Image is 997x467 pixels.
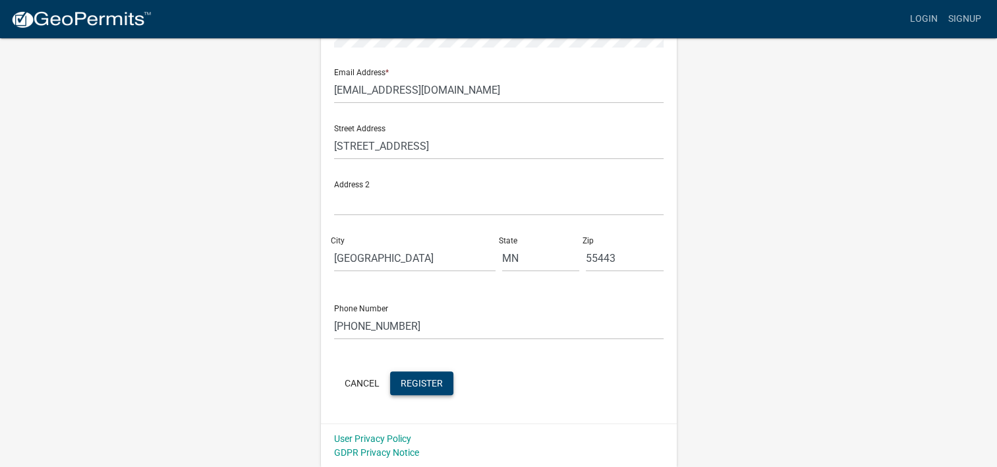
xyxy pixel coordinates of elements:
[905,7,943,32] a: Login
[334,433,411,444] a: User Privacy Policy
[401,377,443,388] span: Register
[943,7,986,32] a: Signup
[334,447,419,458] a: GDPR Privacy Notice
[390,371,453,395] button: Register
[334,371,390,395] button: Cancel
